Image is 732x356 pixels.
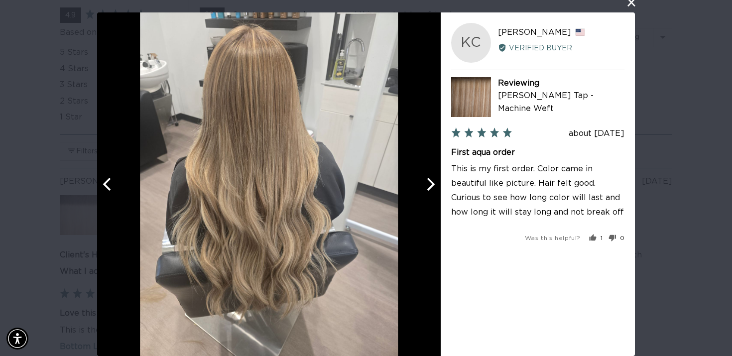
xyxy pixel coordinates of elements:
a: [PERSON_NAME] Tap - Machine Weft [498,92,594,113]
span: [PERSON_NAME] [498,28,571,36]
div: KC [451,23,491,63]
img: Customer image [140,12,398,356]
span: about [DATE] [569,129,624,137]
div: Verified Buyer [498,42,624,53]
div: Reviewing [498,77,624,90]
p: This is my first order. Color came in beautiful like picture. Hair felt good. Curious to see how ... [451,162,624,219]
span: United States [575,28,585,36]
h2: First aqua order [451,147,624,158]
button: Previous [97,173,119,195]
button: Yes [589,235,603,242]
button: Next [419,173,441,195]
span: Was this helpful? [525,235,581,240]
img: Victoria Root Tap - Machine Weft [451,77,491,117]
button: No [605,235,624,242]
